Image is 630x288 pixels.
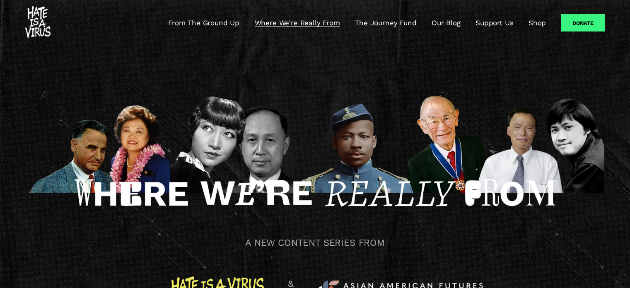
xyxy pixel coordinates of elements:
[98,237,532,248] p: A NEW CONTENT SERIES FROM
[561,14,605,31] a: Donate
[25,6,51,39] img: #HATEISAVIRUS
[355,18,416,28] a: The Journey Fund
[432,18,461,28] a: Our Blog
[168,18,239,28] a: From The Ground Up
[476,18,513,28] a: Support Us
[255,18,340,28] a: Where We're Really From
[529,18,546,28] a: Shop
